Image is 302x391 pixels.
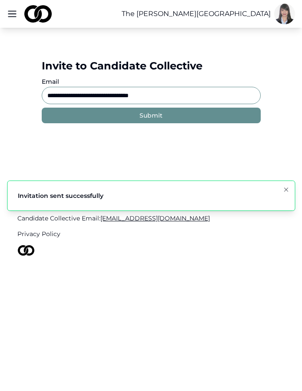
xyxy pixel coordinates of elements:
button: The [PERSON_NAME][GEOGRAPHIC_DATA] [122,9,271,19]
img: 51457996-7adf-4995-be40-a9f8ac946256-Picture1-profile_picture.jpg [274,3,295,24]
span: [EMAIL_ADDRESS][DOMAIN_NAME] [100,214,210,222]
label: Email [42,78,59,85]
a: Privacy Policy [17,230,285,238]
div: Invite to Candidate Collective [42,59,261,73]
div: Submit [139,111,163,120]
img: logo [24,5,52,23]
button: Submit [42,108,261,123]
img: logo [17,245,35,256]
div: Invitation sent successfully [18,191,103,200]
a: Candidate Collective Email:[EMAIL_ADDRESS][DOMAIN_NAME] [17,214,285,223]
